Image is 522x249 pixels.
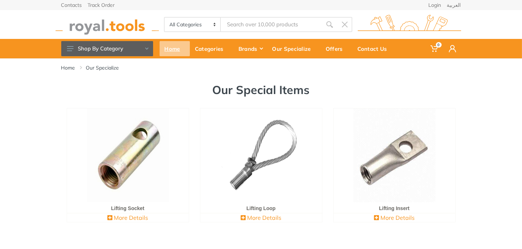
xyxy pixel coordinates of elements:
[353,41,397,56] div: Contact Us
[246,205,276,211] a: Lifting Loop
[267,39,321,58] a: Our Specialize
[241,214,281,221] a: More Details
[447,3,461,8] a: العربية
[61,64,461,71] nav: breadcrumb
[221,17,322,32] input: Site search
[165,18,221,31] select: Category
[67,83,456,97] h2: Our Special Items
[321,41,353,56] div: Offers
[353,39,397,58] a: Contact Us
[358,15,461,35] img: royal.tools Logo
[436,42,442,48] span: 0
[190,41,233,56] div: Categories
[233,41,267,56] div: Brands
[86,64,119,71] a: Our Specialize
[267,41,321,56] div: Our Specialize
[190,39,233,58] a: Categories
[61,3,82,8] a: Contacts
[160,39,190,58] a: Home
[374,214,415,221] a: More Details
[88,3,115,8] a: Track Order
[425,39,444,58] a: 0
[61,64,75,71] a: Home
[61,41,153,56] button: Shop By Category
[379,205,410,211] a: Lifting Insert
[111,205,144,211] a: Lifting Socket
[321,39,353,58] a: Offers
[55,15,159,35] img: royal.tools Logo
[429,3,441,8] a: Login
[160,41,190,56] div: Home
[107,214,148,221] a: More Details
